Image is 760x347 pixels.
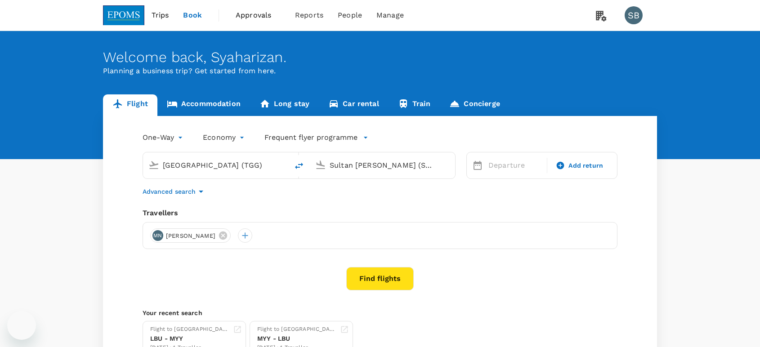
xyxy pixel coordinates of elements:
div: LBU - MYY [150,334,229,343]
div: Welcome back , Syaharizan . [103,49,657,66]
button: Open [449,164,451,166]
button: Find flights [346,267,414,290]
a: Car rental [319,94,389,116]
p: Frequent flyer programme [264,132,358,143]
div: Travellers [143,208,617,218]
p: Departure [488,160,541,171]
button: Advanced search [143,186,206,197]
img: EPOMS SDN BHD [103,5,144,25]
div: One-Way [143,130,185,145]
span: Book [183,10,202,21]
div: Flight to [GEOGRAPHIC_DATA] [257,325,336,334]
input: Going to [330,158,436,172]
span: Add return [568,161,603,170]
div: Economy [203,130,246,145]
button: Frequent flyer programme [264,132,368,143]
a: Long stay [250,94,319,116]
div: SB [625,6,643,24]
input: Depart from [163,158,269,172]
button: delete [288,155,310,177]
span: Manage [376,10,404,21]
p: Planning a business trip? Get started from here. [103,66,657,76]
a: Train [389,94,440,116]
p: Your recent search [143,308,617,317]
p: Advanced search [143,187,196,196]
span: [PERSON_NAME] [161,231,221,240]
a: Concierge [440,94,509,116]
iframe: Button to launch messaging window [7,311,36,340]
a: Flight [103,94,157,116]
span: Approvals [236,10,281,21]
div: Flight to [GEOGRAPHIC_DATA] [150,325,229,334]
span: Reports [295,10,323,21]
span: Trips [152,10,169,21]
span: People [338,10,362,21]
div: MYY - LBU [257,334,336,343]
div: MN [152,230,163,241]
a: Accommodation [157,94,250,116]
div: MN[PERSON_NAME] [150,228,231,243]
button: Open [282,164,284,166]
